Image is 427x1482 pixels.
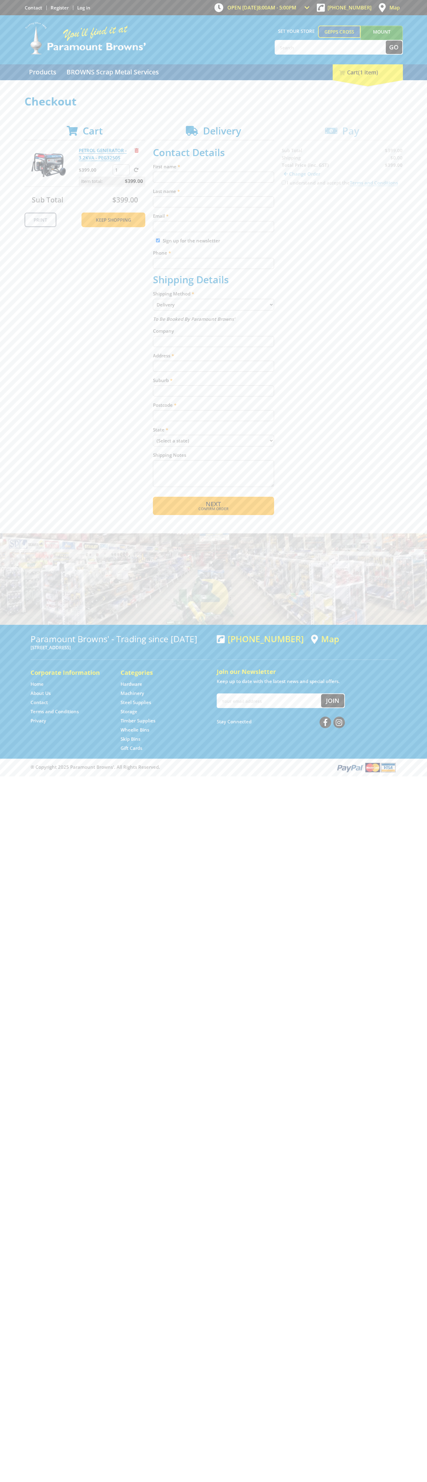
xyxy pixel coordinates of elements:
[135,147,139,153] a: Remove from cart
[153,172,274,183] input: Please enter your first name.
[31,708,79,715] a: Go to the Terms and Conditions page
[31,681,44,687] a: Go to the Home page
[32,195,63,205] span: Sub Total
[153,401,274,409] label: Postcode
[81,213,145,227] a: Keep Shopping
[79,147,127,161] a: PETROL GENERATOR - 3.2KVA - PEG3250S
[153,221,274,232] input: Please enter your email address.
[31,668,108,677] h5: Corporate Information
[163,238,220,244] label: Sign up for the newsletter
[24,213,56,227] a: Print
[79,166,111,174] p: $399.00
[153,410,274,421] input: Please enter your postcode.
[217,694,321,707] input: Your email address
[333,64,403,80] div: Cart
[153,316,235,322] em: To Be Booked By Paramount Browns'
[217,714,345,729] div: Stay Connected
[31,634,211,644] h3: Paramount Browns' - Trading since [DATE]
[31,644,211,651] p: [STREET_ADDRESS]
[62,64,163,80] a: Go to the BROWNS Scrap Metal Services page
[121,727,149,733] a: Go to the Wheelie Bins page
[121,736,140,742] a: Go to the Skip Bins page
[153,188,274,195] label: Last name
[51,5,69,11] a: Go to the registration page
[153,290,274,297] label: Shipping Method
[217,668,397,676] h5: Join our Newsletter
[153,377,274,384] label: Suburb
[153,249,274,256] label: Phone
[318,26,360,38] a: Gepps Cross
[121,668,198,677] h5: Categories
[153,361,274,372] input: Please enter your address.
[153,426,274,433] label: State
[121,745,142,751] a: Go to the Gift Cards page
[125,177,143,186] span: $399.00
[77,5,90,11] a: Log in
[24,762,403,773] div: ® Copyright 2025 Paramount Browns'. All Rights Reserved.
[112,195,138,205] span: $399.00
[153,274,274,285] h2: Shipping Details
[258,4,296,11] span: 8:00am - 5:00pm
[25,5,42,11] a: Go to the Contact page
[336,762,397,773] img: PayPal, Mastercard, Visa accepted
[121,690,144,696] a: Go to the Machinery page
[24,21,147,55] img: Paramount Browns'
[358,69,378,76] span: (1 item)
[153,212,274,220] label: Email
[203,124,241,137] span: Delivery
[153,299,274,310] select: Please select a shipping method.
[275,26,318,37] span: Set your store
[275,41,386,54] input: Search
[121,718,155,724] a: Go to the Timber Supplies page
[386,41,402,54] button: Go
[360,26,403,49] a: Mount [PERSON_NAME]
[30,147,67,183] img: PETROL GENERATOR - 3.2KVA - PEG3250S
[153,163,274,170] label: First name
[321,694,344,707] button: Join
[153,451,274,459] label: Shipping Notes
[311,634,339,644] a: View a map of Gepps Cross location
[121,699,151,706] a: Go to the Steel Supplies page
[153,147,274,158] h2: Contact Details
[153,385,274,396] input: Please enter your suburb.
[153,352,274,359] label: Address
[217,634,304,644] div: [PHONE_NUMBER]
[83,124,103,137] span: Cart
[121,708,137,715] a: Go to the Storage page
[24,95,403,108] h1: Checkout
[153,196,274,207] input: Please enter your last name.
[24,64,61,80] a: Go to the Products page
[79,177,145,186] p: Item total:
[153,497,274,515] button: Next Confirm order
[121,681,142,687] a: Go to the Hardware page
[153,258,274,269] input: Please enter your telephone number.
[166,507,261,511] span: Confirm order
[206,500,221,508] span: Next
[217,678,397,685] p: Keep up to date with the latest news and special offers.
[31,718,46,724] a: Go to the Privacy page
[153,435,274,446] select: Please select your state.
[31,690,51,696] a: Go to the About Us page
[227,4,296,11] span: OPEN [DATE]
[153,327,274,335] label: Company
[31,699,48,706] a: Go to the Contact page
